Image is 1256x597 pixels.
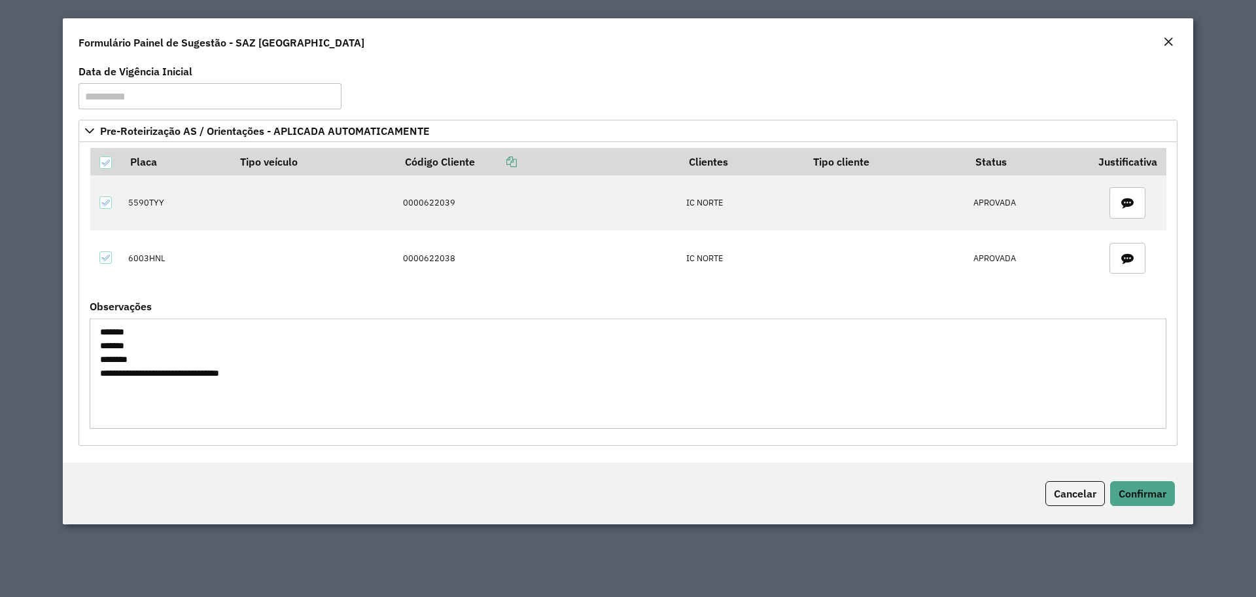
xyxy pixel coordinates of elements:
[1159,34,1177,51] button: Close
[680,230,805,285] td: IC NORTE
[1054,487,1096,500] span: Cancelar
[1089,148,1166,175] th: Justificativa
[1163,37,1174,47] em: Fechar
[78,35,364,50] h4: Formulário Painel de Sugestão - SAZ [GEOGRAPHIC_DATA]
[122,230,232,285] td: 6003HNL
[966,230,1089,285] td: APROVADA
[680,148,805,175] th: Clientes
[1045,481,1105,506] button: Cancelar
[966,148,1089,175] th: Status
[78,63,192,79] label: Data de Vigência Inicial
[1119,487,1166,500] span: Confirmar
[78,120,1177,142] a: Pre-Roteirização AS / Orientações - APLICADA AUTOMATICAMENTE
[122,148,232,175] th: Placa
[232,148,396,175] th: Tipo veículo
[1110,481,1175,506] button: Confirmar
[966,175,1089,230] td: APROVADA
[122,175,232,230] td: 5590TYY
[100,126,430,136] span: Pre-Roteirização AS / Orientações - APLICADA AUTOMATICAMENTE
[396,230,680,285] td: 0000622038
[90,298,152,314] label: Observações
[680,175,805,230] td: IC NORTE
[396,148,680,175] th: Código Cliente
[805,148,967,175] th: Tipo cliente
[78,142,1177,446] div: Pre-Roteirização AS / Orientações - APLICADA AUTOMATICAMENTE
[396,175,680,230] td: 0000622039
[475,155,517,168] a: Copiar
